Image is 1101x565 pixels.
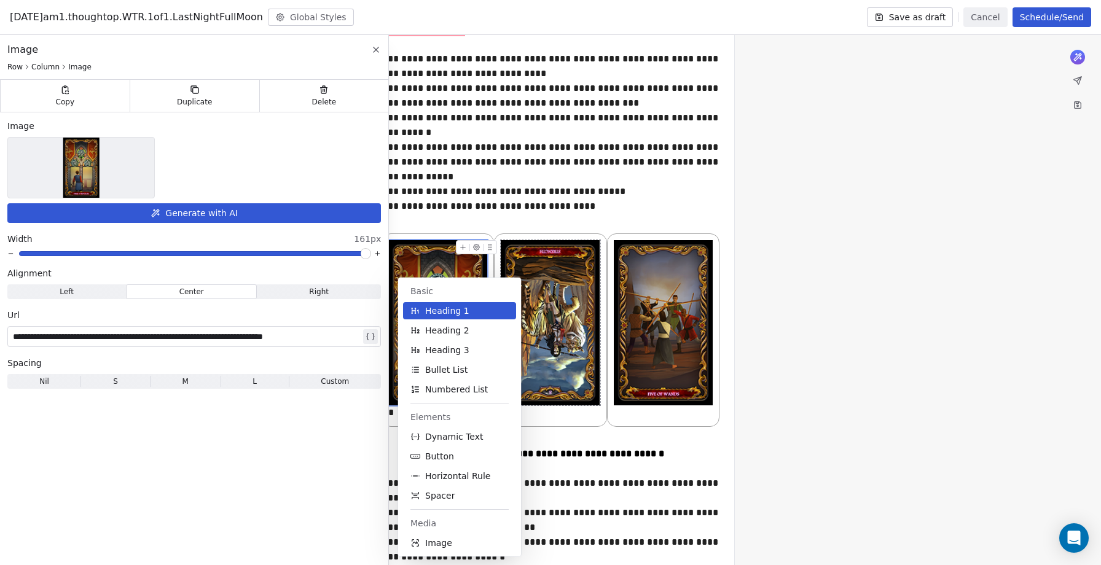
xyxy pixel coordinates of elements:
button: Dynamic Text [403,428,516,445]
span: Left [60,286,74,297]
button: Spacer [403,487,516,504]
span: [DATE]am1.thoughtop.WTR.1of1.LastNightFullMoon [10,10,263,25]
button: Bullet List [403,361,516,378]
span: Image [7,42,38,57]
span: S [113,376,118,387]
button: Horizontal Rule [403,467,516,485]
span: Elements [410,411,509,423]
span: Bullet List [425,364,468,376]
span: Image [425,537,452,549]
span: Url [7,309,20,321]
span: M [182,376,188,387]
span: Heading 2 [425,324,469,337]
span: Heading 1 [425,305,469,317]
button: Heading 3 [403,341,516,359]
button: Numbered List [403,381,516,398]
span: Nil [39,376,49,387]
span: Horizontal Rule [425,470,490,482]
span: Spacing [7,357,42,369]
span: Right [309,286,329,297]
span: Media [410,517,509,529]
span: 161px [354,233,381,245]
span: Width [7,233,33,245]
button: Heading 2 [403,322,516,339]
span: Custom [321,376,349,387]
span: Dynamic Text [425,431,484,443]
span: Numbered List [425,383,488,395]
button: Button [403,448,516,465]
button: Heading 1 [403,302,516,319]
button: Global Styles [268,9,354,26]
span: Delete [312,97,337,107]
span: Copy [56,97,75,107]
span: Image [7,120,34,132]
span: Basic [410,285,509,297]
button: Save as draft [867,7,954,27]
span: Spacer [425,489,455,502]
span: Row [7,62,23,72]
span: Image [68,62,92,72]
button: Image [403,534,516,551]
span: Alignment [7,267,52,279]
button: Generate with AI [7,203,381,223]
img: Selected image [63,138,100,198]
span: L [253,376,257,387]
button: Schedule/Send [1013,7,1091,27]
span: Duplicate [177,97,212,107]
span: Button [425,450,454,462]
button: Cancel [963,7,1007,27]
div: Open Intercom Messenger [1059,523,1089,553]
span: Column [31,62,60,72]
span: Heading 3 [425,344,469,356]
